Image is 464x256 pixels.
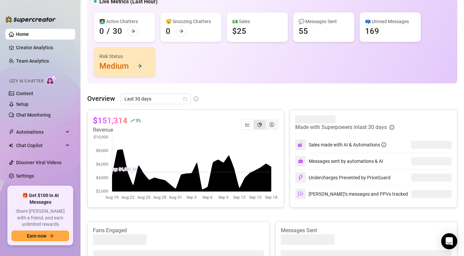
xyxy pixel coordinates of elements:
div: $25 [232,26,246,37]
span: dollar-circle [269,122,274,127]
article: Messages Sent [281,227,452,234]
span: Izzy AI Chatter [9,78,43,84]
span: calendar [183,97,187,101]
span: arrow-right [137,64,142,68]
span: 9 % [136,117,141,124]
span: Last 30 days [124,94,187,104]
a: Settings [16,173,34,179]
div: 30 [113,26,122,37]
span: arrow-right [179,29,184,34]
article: Made with Superpowers in last 30 days [295,123,387,131]
div: Undercharges Prevented by PriceGuard [295,172,391,183]
div: Sales made with AI & Automations [309,141,386,148]
span: info-circle [381,142,386,147]
a: Discover Viral Videos [16,160,61,165]
img: svg%3e [298,175,304,181]
img: AI Chatter [46,75,56,85]
div: 169 [365,26,379,37]
div: [PERSON_NAME]’s messages and PPVs tracked [295,189,408,199]
span: info-circle [390,125,394,130]
span: arrow-right [49,234,54,238]
div: Open Intercom Messenger [441,233,457,249]
span: Share [PERSON_NAME] with a friend, and earn unlimited rewards [11,208,69,228]
a: Home [16,31,29,37]
div: 👩‍💻 Active Chatters [99,18,150,25]
a: Content [16,91,33,96]
span: 🎁 Get $100 in AI Messages [11,192,69,205]
div: Messages sent by automations & AI [295,156,383,167]
article: Revenue [93,126,141,134]
span: Automations [16,127,64,137]
article: Overview [87,93,115,104]
span: thunderbolt [9,129,14,135]
span: line-chart [245,122,250,127]
a: Team Analytics [16,58,49,64]
img: logo-BBDzfeDw.svg [5,16,56,23]
div: 📪 Unread Messages [365,18,415,25]
div: 0 [166,26,170,37]
span: pie-chart [257,122,262,127]
button: Earn nowarrow-right [11,231,69,241]
div: 💬 Messages Sent [299,18,349,25]
img: svg%3e [298,142,304,148]
img: Chat Copilot [9,143,13,148]
div: 💵 Sales [232,18,282,25]
span: arrow-right [131,29,135,34]
div: 0 [99,26,104,37]
a: Creator Analytics [16,42,70,53]
img: svg%3e [298,158,303,164]
span: Earn now [27,233,46,239]
a: Setup [16,102,29,107]
article: $151,314 [93,115,127,126]
img: svg%3e [298,191,304,197]
span: Chat Copilot [16,140,64,151]
span: info-circle [194,97,198,101]
span: rise [130,118,135,123]
div: 😴 Snoozing Chatters [166,18,216,25]
article: Fans Engaged [93,227,264,234]
div: 55 [299,26,308,37]
div: segmented control [241,119,278,130]
div: Risk Status [99,53,150,60]
a: Chat Monitoring [16,112,51,118]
